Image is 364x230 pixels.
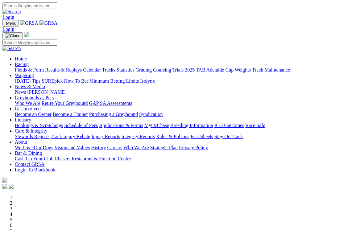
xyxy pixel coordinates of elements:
div: Industry [15,123,362,128]
input: Search [2,2,57,9]
a: Results & Replays [45,67,82,72]
a: History [91,145,106,150]
a: Bar & Dining [15,150,42,156]
a: Login To Blackbook [15,167,56,172]
a: Isolynx [140,78,155,84]
a: Greyhounds as Pets [15,95,54,100]
a: Integrity Reports [121,134,155,139]
button: Toggle navigation [2,32,23,39]
a: Track Maintenance [252,67,290,72]
input: Search [2,39,57,46]
a: Trials [172,67,184,72]
a: Login [2,27,14,32]
a: Coursing [153,67,171,72]
a: Cash Up Your Club [15,156,53,161]
img: facebook.svg [2,184,7,189]
a: [DATE] Tips [15,78,40,84]
img: GRSA [39,20,58,26]
a: Fact Sheets [191,134,213,139]
a: Chasers Restaurant & Function Centre [55,156,131,161]
div: Get Involved [15,112,362,117]
img: Close [5,33,20,38]
a: Statistics [117,67,134,72]
a: Weights [235,67,251,72]
a: Strategic Plan [150,145,178,150]
img: twitter.svg [9,184,14,189]
a: Get Involved [15,106,41,111]
a: Retire Your Greyhound [42,101,88,106]
a: Purchasing a Greyhound [89,112,138,117]
a: ICG Outcomes [214,123,244,128]
a: GAP SA Assessments [89,101,132,106]
a: Who We Are [123,145,149,150]
a: Industry [15,117,31,122]
button: Toggle navigation [2,20,19,27]
a: Fields & Form [15,67,44,72]
img: GRSA [20,20,38,26]
a: Contact GRSA [15,162,44,167]
a: [PERSON_NAME] [27,89,66,95]
a: 2025 TAB Adelaide Cup [185,67,234,72]
a: Privacy Policy [179,145,208,150]
a: Race Safe [245,123,265,128]
span: Menu [6,21,16,26]
div: Care & Integrity [15,134,362,139]
a: About [15,139,27,145]
a: Syndication [139,112,163,117]
a: Become an Owner [15,112,52,117]
img: logo-grsa-white.png [2,178,7,183]
a: News & Media [15,84,45,89]
a: SUREpick [42,78,63,84]
a: Breeding Information [170,123,213,128]
a: Minimum Betting Limits [89,78,139,84]
a: Care & Integrity [15,128,48,133]
a: Who We Are [15,101,40,106]
img: Search [2,9,21,14]
div: Bar & Dining [15,156,362,162]
a: Schedule of Fees [64,123,98,128]
a: Grading [136,67,152,72]
a: Wagering [15,73,34,78]
a: Login [2,14,14,20]
img: Search [2,46,21,51]
a: How To Bet [64,78,88,84]
a: Bookings & Scratchings [15,123,63,128]
a: Racing [15,62,29,67]
a: Stay On Track [214,134,243,139]
div: Greyhounds as Pets [15,101,362,106]
a: Vision and Values [54,145,90,150]
a: Become a Trainer [53,112,88,117]
div: News & Media [15,89,362,95]
a: Calendar [83,67,101,72]
div: Wagering [15,78,362,84]
img: logo-grsa-white.png [24,32,29,37]
a: Injury Reports [91,134,120,139]
div: Racing [15,67,362,73]
a: We Love Our Dogs [15,145,53,150]
a: Careers [107,145,122,150]
a: MyOzChase [144,123,169,128]
a: Tracks [102,67,115,72]
a: Rules & Policies [156,134,189,139]
a: Stewards Reports [15,134,49,139]
a: Home [15,56,27,61]
a: Applications & Forms [99,123,143,128]
a: Track Injury Rebate [51,134,90,139]
a: News [15,89,26,95]
div: About [15,145,362,150]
